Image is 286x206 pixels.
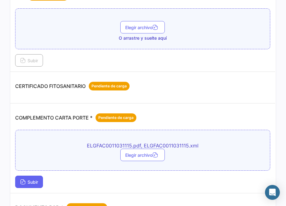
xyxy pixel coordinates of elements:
[120,149,165,161] button: Elegir archivo
[20,58,38,63] span: Subir
[15,113,136,122] p: COMPLEMENTO CARTA PORTE *
[120,21,165,33] button: Elegir archivo
[125,25,160,30] span: Elegir archivo
[15,176,43,188] button: Subir
[125,152,160,158] span: Elegir archivo
[119,35,167,41] span: O arrastre y suelte aquí
[98,115,134,121] span: Pendiente de carga
[20,179,38,185] span: Subir
[15,54,43,67] button: Subir
[15,82,130,90] p: CERTIFICADO FITOSANITARIO
[34,142,251,149] span: ELGFAC0011031115.pdf, ELGFAC0011031115.xml
[92,83,127,89] span: Pendiente de carga
[265,185,280,200] div: Abrir Intercom Messenger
